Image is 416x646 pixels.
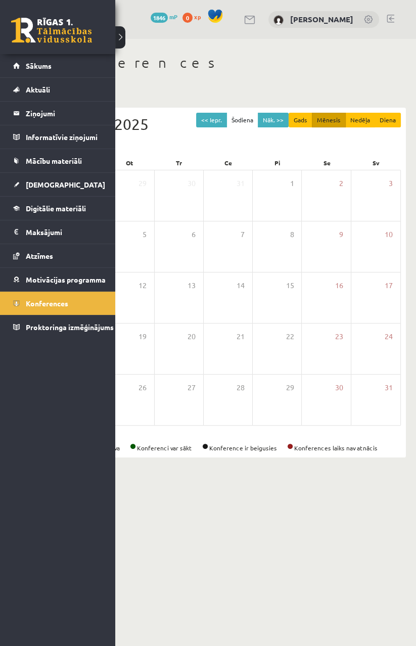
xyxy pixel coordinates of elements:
[188,331,196,342] span: 20
[13,315,103,339] a: Proktoringa izmēģinājums
[385,280,393,291] span: 17
[26,156,82,165] span: Mācību materiāli
[13,149,103,172] a: Mācību materiāli
[56,443,401,452] div: Konference ir aktīva Konferenci var sākt Konference ir beigusies Konferences laiks nav atnācis
[335,280,343,291] span: 16
[13,78,103,101] a: Aktuāli
[182,13,206,21] a: 0 xp
[339,178,343,189] span: 2
[237,331,245,342] span: 21
[138,382,147,393] span: 26
[26,251,53,260] span: Atzīmes
[302,156,352,170] div: Se
[26,85,50,94] span: Aktuāli
[385,331,393,342] span: 24
[253,156,302,170] div: Pi
[13,54,103,77] a: Sākums
[182,13,193,23] span: 0
[289,113,312,127] button: Gads
[286,280,294,291] span: 15
[241,229,245,240] span: 7
[237,280,245,291] span: 14
[351,156,401,170] div: Sv
[13,173,103,196] a: [DEMOGRAPHIC_DATA]
[154,156,204,170] div: Tr
[335,331,343,342] span: 23
[389,178,393,189] span: 3
[345,113,375,127] button: Nedēļa
[13,292,103,315] a: Konferences
[138,280,147,291] span: 12
[312,113,346,127] button: Mēnesis
[11,18,92,43] a: Rīgas 1. Tālmācības vidusskola
[169,13,177,21] span: mP
[26,180,105,189] span: [DEMOGRAPHIC_DATA]
[26,322,114,332] span: Proktoringa izmēģinājums
[192,229,196,240] span: 6
[143,229,147,240] span: 5
[335,382,343,393] span: 30
[290,14,353,24] a: [PERSON_NAME]
[138,331,147,342] span: 19
[258,113,289,127] button: Nāk. >>
[151,13,177,21] a: 1846 mP
[151,13,168,23] span: 1846
[13,244,103,267] a: Atzīmes
[204,156,253,170] div: Ce
[188,280,196,291] span: 13
[237,178,245,189] span: 31
[13,102,103,125] a: Ziņojumi
[26,299,68,308] span: Konferences
[385,229,393,240] span: 10
[375,113,401,127] button: Diena
[385,382,393,393] span: 31
[339,229,343,240] span: 9
[138,178,147,189] span: 29
[290,229,294,240] span: 8
[13,268,103,291] a: Motivācijas programma
[290,178,294,189] span: 1
[26,204,86,213] span: Digitālie materiāli
[188,178,196,189] span: 30
[13,125,103,149] a: Informatīvie ziņojumi
[51,54,406,71] h1: Konferences
[105,156,155,170] div: Ot
[13,220,103,244] a: Maksājumi
[26,102,103,125] legend: Ziņojumi
[26,275,106,284] span: Motivācijas programma
[188,382,196,393] span: 27
[237,382,245,393] span: 28
[226,113,258,127] button: Šodiena
[26,220,103,244] legend: Maksājumi
[26,61,52,70] span: Sākums
[13,197,103,220] a: Digitālie materiāli
[26,125,103,149] legend: Informatīvie ziņojumi
[286,331,294,342] span: 22
[196,113,227,127] button: << Iepr.
[273,15,284,25] img: Vladislava Smirnova
[286,382,294,393] span: 29
[194,13,201,21] span: xp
